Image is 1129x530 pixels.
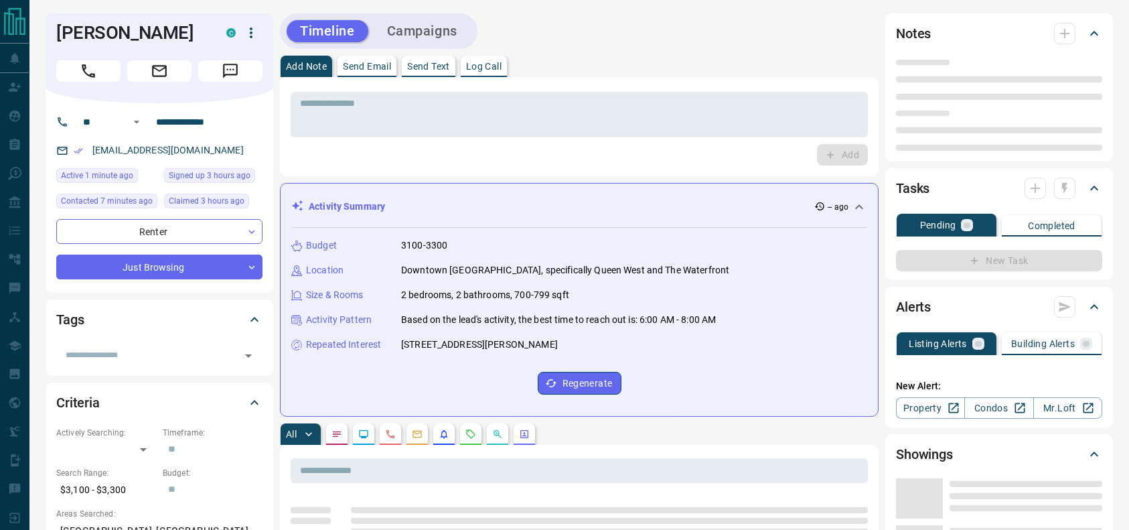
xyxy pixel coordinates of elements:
span: Message [198,60,262,82]
h2: Notes [896,23,931,44]
div: Showings [896,438,1102,470]
div: Wed Aug 13 2025 [164,168,262,187]
a: Property [896,397,965,419]
div: Tasks [896,172,1102,204]
p: Activity Pattern [306,313,372,327]
span: Email [127,60,192,82]
p: -- ago [828,201,848,213]
p: Repeated Interest [306,338,381,352]
p: Send Text [407,62,450,71]
p: 2 bedrooms, 2 bathrooms, 700-799 sqft [401,288,569,302]
svg: Emails [412,429,423,440]
p: Completed [1028,221,1075,230]
h2: Tags [56,309,84,330]
div: Wed Aug 13 2025 [56,194,157,212]
p: Budget [306,239,337,253]
a: Condos [964,397,1033,419]
p: Activity Summary [309,200,385,214]
div: Tags [56,304,262,336]
h2: Criteria [56,392,100,413]
p: Size & Rooms [306,288,364,302]
p: Search Range: [56,467,156,479]
p: $3,100 - $3,300 [56,479,156,501]
button: Open [129,114,145,130]
svg: Agent Actions [519,429,530,440]
p: Log Call [466,62,502,71]
p: Add Note [286,62,327,71]
div: Notes [896,17,1102,50]
svg: Notes [331,429,342,440]
span: Contacted 7 minutes ago [61,194,153,208]
div: Wed Aug 13 2025 [56,168,157,187]
span: Active 1 minute ago [61,169,133,182]
p: 3100-3300 [401,239,447,253]
svg: Email Verified [74,146,83,155]
svg: Lead Browsing Activity [358,429,369,440]
button: Timeline [287,20,368,42]
div: Alerts [896,291,1102,323]
p: Listing Alerts [909,339,967,348]
p: Areas Searched: [56,508,262,520]
h2: Tasks [896,178,929,199]
div: Activity Summary-- ago [291,194,867,219]
svg: Listing Alerts [439,429,449,440]
h2: Showings [896,444,953,465]
div: Renter [56,219,262,244]
p: New Alert: [896,379,1102,393]
p: Downtown [GEOGRAPHIC_DATA], specifically Queen West and The Waterfront [401,263,729,277]
span: Call [56,60,121,82]
button: Campaigns [374,20,471,42]
h1: [PERSON_NAME] [56,22,206,44]
svg: Calls [385,429,396,440]
p: [STREET_ADDRESS][PERSON_NAME] [401,338,558,352]
p: Based on the lead's activity, the best time to reach out is: 6:00 AM - 8:00 AM [401,313,716,327]
div: Criteria [56,387,262,419]
p: Budget: [163,467,262,479]
svg: Opportunities [492,429,503,440]
div: Wed Aug 13 2025 [164,194,262,212]
button: Open [239,346,258,365]
p: Timeframe: [163,427,262,439]
span: Claimed 3 hours ago [169,194,244,208]
div: condos.ca [226,28,236,38]
p: Building Alerts [1011,339,1075,348]
a: Mr.Loft [1033,397,1102,419]
p: Send Email [343,62,391,71]
span: Signed up 3 hours ago [169,169,250,182]
h2: Alerts [896,296,931,318]
p: Actively Searching: [56,427,156,439]
p: All [286,429,297,439]
p: Pending [920,220,956,230]
p: Location [306,263,344,277]
svg: Requests [465,429,476,440]
button: Regenerate [538,372,621,395]
div: Just Browsing [56,255,262,279]
a: [EMAIL_ADDRESS][DOMAIN_NAME] [92,145,244,155]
